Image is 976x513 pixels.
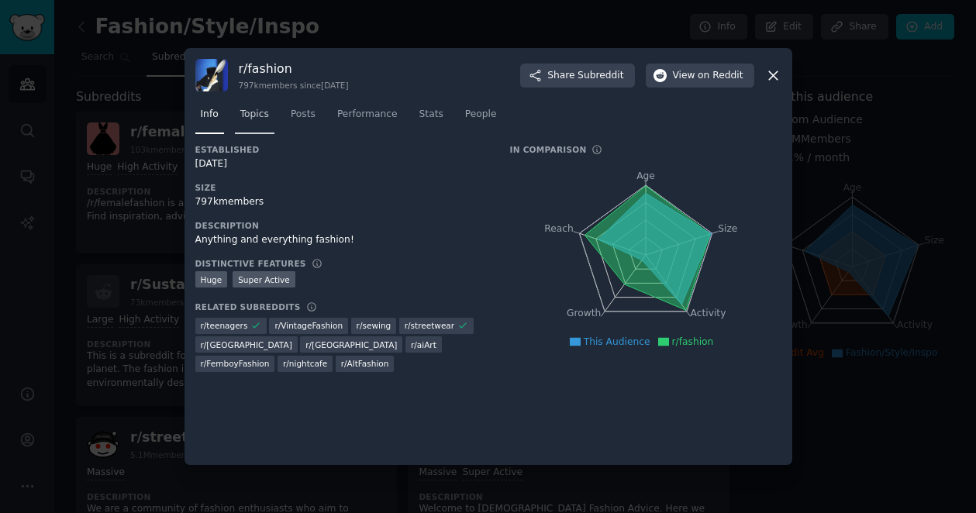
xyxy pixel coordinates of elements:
[195,157,488,171] div: [DATE]
[690,308,726,319] tspan: Activity
[465,108,497,122] span: People
[698,69,743,83] span: on Reddit
[636,170,655,181] tspan: Age
[195,195,488,209] div: 797k members
[201,108,219,122] span: Info
[332,102,403,134] a: Performance
[195,233,488,247] div: Anything and everything fashion!
[544,223,574,234] tspan: Reach
[283,358,327,369] span: r/ nightcafe
[195,301,301,312] h3: Related Subreddits
[673,69,743,83] span: View
[584,336,650,347] span: This Audience
[718,223,737,234] tspan: Size
[405,320,454,331] span: r/ streetwear
[239,80,349,91] div: 797k members since [DATE]
[201,339,292,350] span: r/ [GEOGRAPHIC_DATA]
[195,182,488,193] h3: Size
[510,144,587,155] h3: In Comparison
[411,339,436,350] span: r/ aiArt
[195,59,228,91] img: fashion
[547,69,623,83] span: Share
[274,320,343,331] span: r/ VintageFashion
[201,358,270,369] span: r/ FemboyFashion
[195,102,224,134] a: Info
[337,108,398,122] span: Performance
[235,102,274,134] a: Topics
[567,308,601,319] tspan: Growth
[341,358,389,369] span: r/ AltFashion
[646,64,754,88] button: Viewon Reddit
[578,69,623,83] span: Subreddit
[285,102,321,134] a: Posts
[240,108,269,122] span: Topics
[233,271,295,287] div: Super Active
[195,271,228,287] div: Huge
[414,102,449,134] a: Stats
[195,220,488,231] h3: Description
[305,339,397,350] span: r/ [GEOGRAPHIC_DATA]
[520,64,634,88] button: ShareSubreddit
[672,336,714,347] span: r/fashion
[460,102,502,134] a: People
[357,320,391,331] span: r/ sewing
[195,144,488,155] h3: Established
[201,320,248,331] span: r/ teenagers
[195,258,306,269] h3: Distinctive Features
[291,108,316,122] span: Posts
[239,60,349,77] h3: r/ fashion
[419,108,443,122] span: Stats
